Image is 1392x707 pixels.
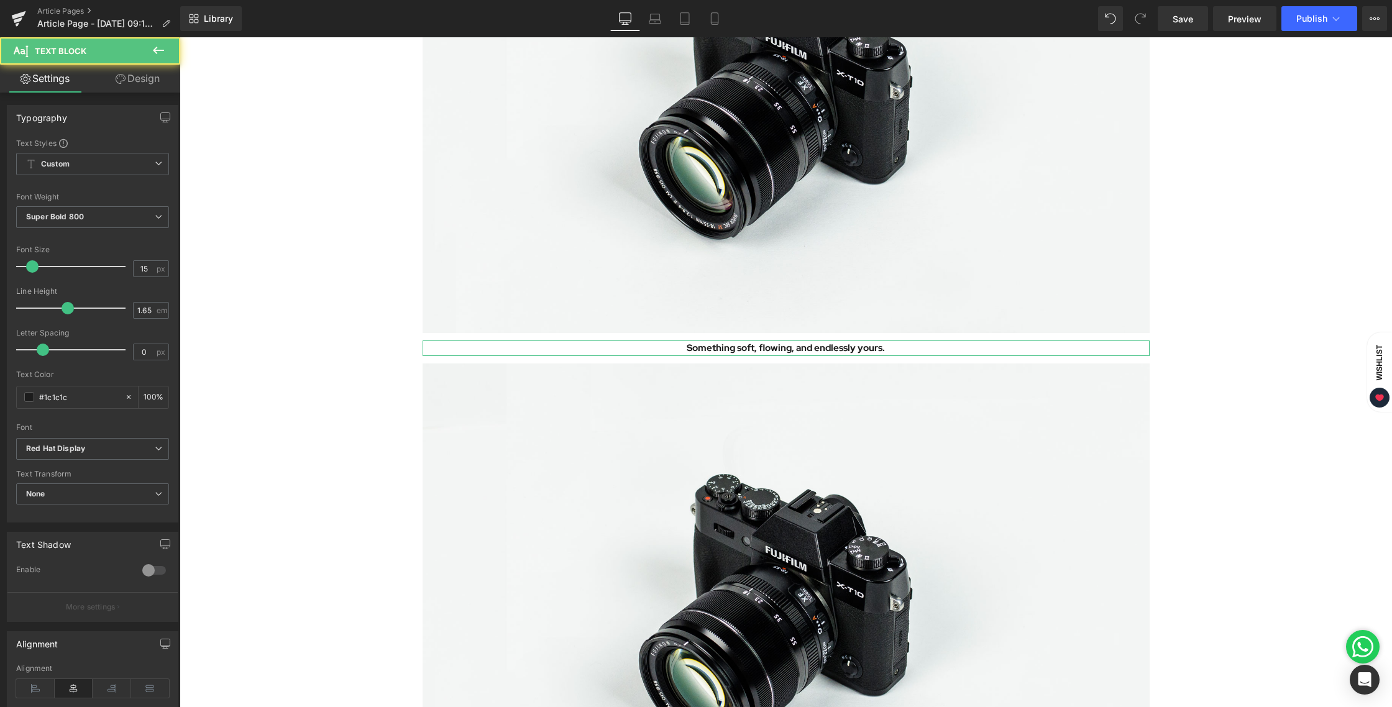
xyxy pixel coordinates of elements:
span: px [157,265,167,273]
p: Something soft, flowing, and endlessly yours. [243,303,970,319]
div: Font [16,423,169,432]
a: Article Pages [37,6,180,16]
a: New Library [180,6,242,31]
div: Text Transform [16,470,169,478]
span: Text Block [35,46,86,56]
span: Article Page - [DATE] 09:17:36 [37,19,157,29]
div: Alignment [16,632,58,649]
span: Save [1173,12,1193,25]
div: Font Weight [16,193,169,201]
button: More [1362,6,1387,31]
b: Custom [41,159,70,170]
a: Preview [1213,6,1276,31]
span: Publish [1296,14,1327,24]
div: Enable [16,565,130,578]
div: Font Size [16,245,169,254]
span: Library [204,13,233,24]
div: Open Intercom Messenger [1350,665,1380,695]
a: Desktop [610,6,640,31]
a: Tablet [670,6,700,31]
div: Text Shadow [16,532,71,550]
a: Laptop [640,6,670,31]
input: Color [39,390,119,404]
div: Text Color [16,370,169,379]
span: Preview [1228,12,1261,25]
i: Red Hat Display [26,444,85,454]
a: Mobile [700,6,730,31]
div: Text Styles [16,138,169,148]
button: More settings [7,592,178,621]
div: Line Height [16,287,169,296]
span: px [157,348,167,356]
button: Undo [1098,6,1123,31]
b: None [26,489,45,498]
button: Publish [1281,6,1357,31]
p: More settings [66,601,116,613]
span: em [157,306,167,314]
div: Typography [16,106,67,123]
a: Design [93,65,183,93]
div: Alignment [16,664,169,673]
button: Redo [1128,6,1153,31]
b: Super Bold 800 [26,212,84,221]
div: Letter Spacing [16,329,169,337]
div: % [139,386,168,408]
